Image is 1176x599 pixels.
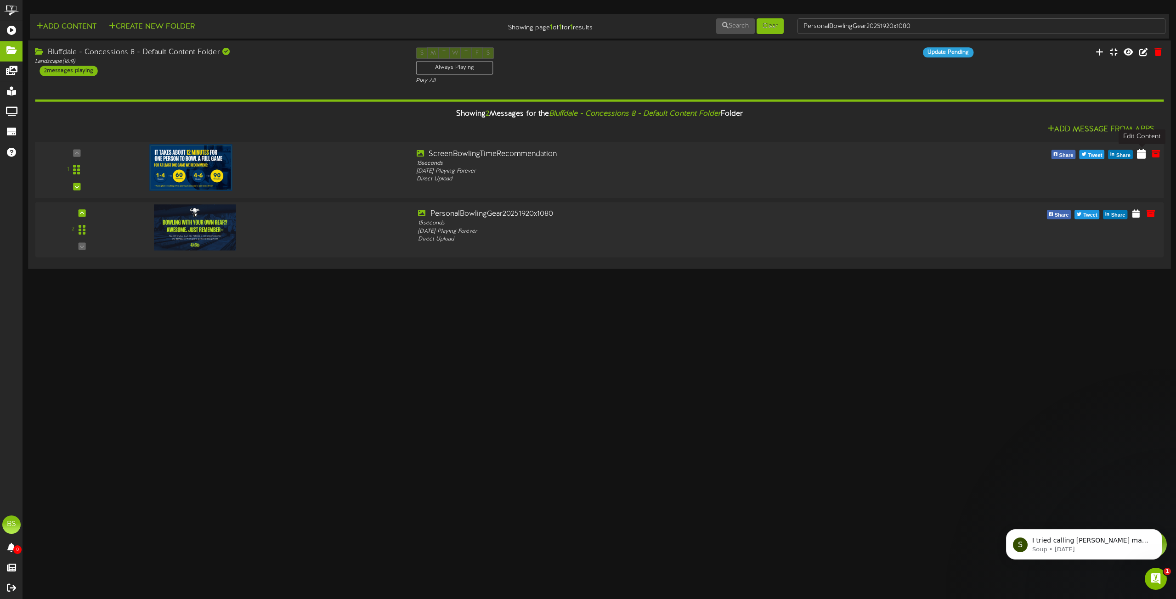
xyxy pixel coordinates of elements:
input: -- Search Folders by Name -- [797,18,1165,34]
div: [DATE] - Playing Forever [417,168,878,175]
button: Create New Folder [106,21,198,33]
span: Tweet [1086,151,1104,161]
span: 0 [13,545,22,554]
button: Search [716,18,755,34]
span: Share [1057,151,1075,161]
div: Landscape ( 16:9 ) [35,58,402,66]
i: Bluffdale - Concessions 8 - Default Content Folder [549,110,721,118]
span: Tweet [1081,211,1099,221]
button: Clear [757,18,784,34]
span: Share [1053,211,1071,221]
button: Share [1047,210,1071,219]
div: [DATE] - Playing Forever [418,227,875,235]
span: 2 [486,110,489,118]
span: 1 [1164,568,1171,575]
button: Tweet [1080,150,1105,159]
div: 15 seconds [418,219,875,227]
div: Showing Messages for the Folder [28,104,1170,124]
strong: 1 [570,23,573,32]
img: 5249a1ea-52b3-4170-a99b-1db4aab01c92.jpg [154,204,236,250]
button: Add Content [34,21,99,33]
div: 2 messages playing [40,66,97,76]
span: Share [1109,211,1127,221]
button: Share [1108,150,1133,159]
div: Play All [416,77,783,85]
div: Bluffdale - Concessions 8 - Default Content Folder [35,47,402,58]
button: Add Message From Apps [1045,124,1157,135]
button: Share [1103,210,1128,219]
div: BS [2,515,21,534]
div: Update Pending [923,47,973,57]
div: Direct Upload [418,235,875,243]
img: 3cb32336-1151-48ff-8cf9-bc73945ec4d3.jpg [150,144,232,190]
strong: 1 [559,23,562,32]
div: ScreenBowlingTimeRecommendation [417,149,878,159]
div: PersonalBowlingGear20251920x1080 [418,209,875,219]
div: Showing page of for results [408,17,599,33]
span: Share [1114,151,1132,161]
div: 15 seconds [417,160,878,168]
strong: 1 [550,23,553,32]
iframe: Intercom live chat [1145,568,1167,590]
div: Direct Upload [417,175,878,183]
div: Always Playing [416,61,493,74]
button: Share [1051,150,1075,159]
iframe: Intercom notifications message [992,510,1176,574]
button: Tweet [1074,210,1099,219]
